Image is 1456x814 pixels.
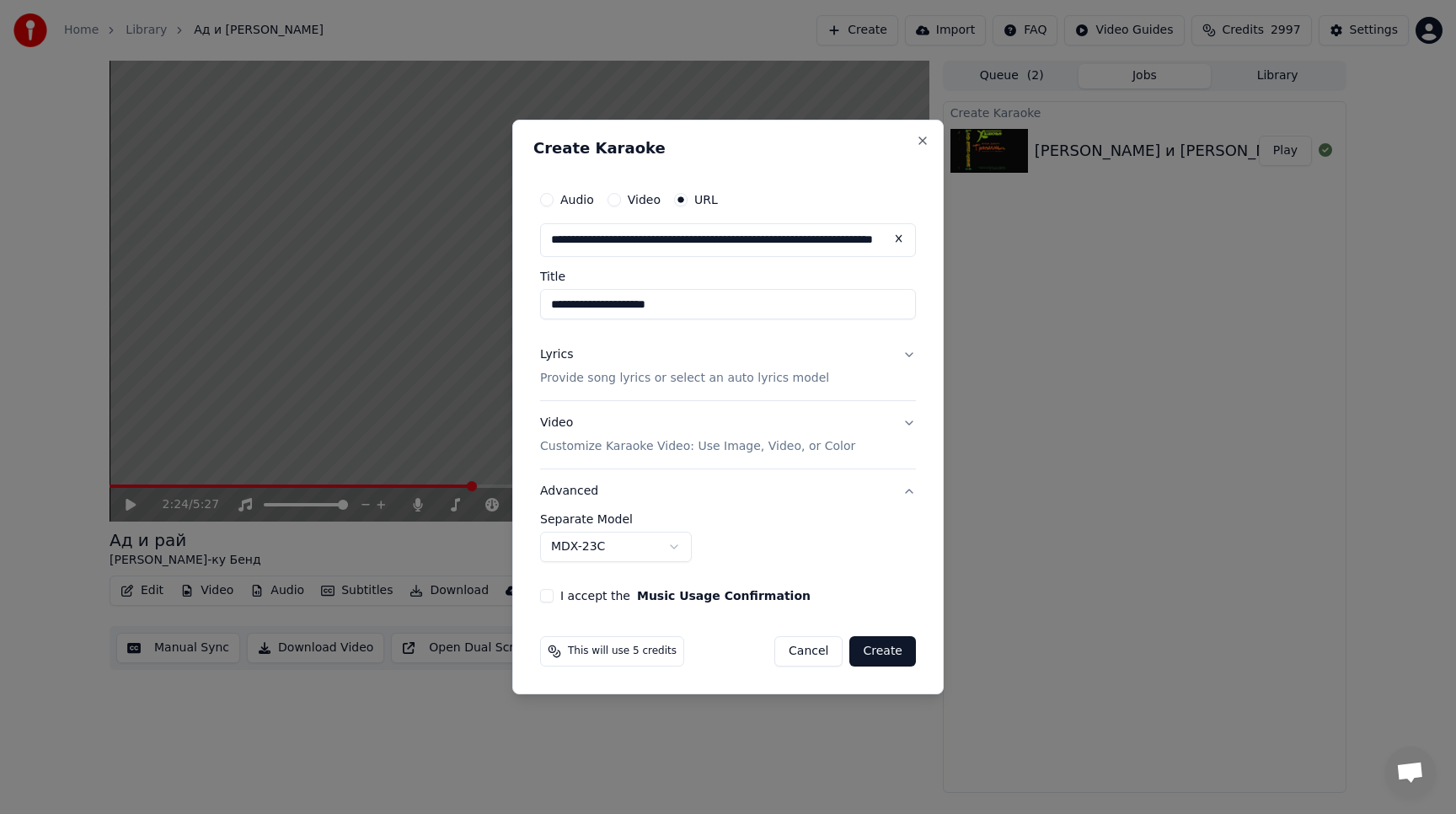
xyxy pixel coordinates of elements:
div: Lyrics [540,346,573,363]
label: Audio [560,194,594,206]
label: Video [628,194,661,206]
label: URL [694,194,718,206]
button: LyricsProvide song lyrics or select an auto lyrics model [540,333,916,400]
h2: Create Karaoke [533,141,923,156]
p: Provide song lyrics or select an auto lyrics model [540,370,829,387]
div: Advanced [540,513,916,576]
p: Customize Karaoke Video: Use Image, Video, or Color [540,438,855,455]
span: This will use 5 credits [568,645,677,658]
button: Cancel [774,636,843,667]
button: Create [849,636,916,667]
label: I accept the [560,590,811,602]
div: Video [540,415,855,455]
button: I accept the [637,590,811,602]
button: Advanced [540,469,916,513]
label: Title [540,270,916,282]
button: VideoCustomize Karaoke Video: Use Image, Video, or Color [540,401,916,469]
label: Separate Model [540,513,916,525]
